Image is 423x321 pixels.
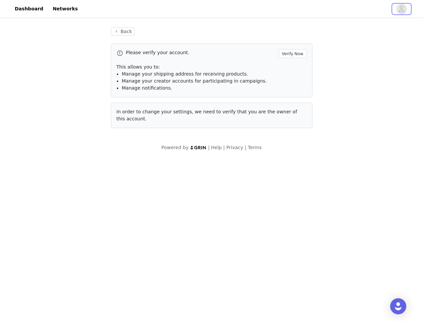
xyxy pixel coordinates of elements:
[390,298,406,314] div: Open Intercom Messenger
[122,85,172,91] span: Manage notifications.
[117,64,307,71] p: This allows you to:
[117,109,297,121] span: In order to change your settings, we need to verify that you are the owner of this account.
[245,145,246,150] span: |
[161,145,189,150] span: Powered by
[211,145,222,150] a: Help
[122,78,267,84] span: Manage your creator accounts for participating in campaigns.
[111,27,135,35] button: Back
[11,1,47,16] a: Dashboard
[49,1,82,16] a: Networks
[223,145,225,150] span: |
[226,145,243,150] a: Privacy
[398,4,405,14] div: avatar
[248,145,262,150] a: Terms
[190,145,207,150] img: logo
[122,71,248,77] span: Manage your shipping address for receiving products.
[208,145,210,150] span: |
[279,49,307,58] button: Verify Now
[126,49,276,56] p: Please verify your account.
